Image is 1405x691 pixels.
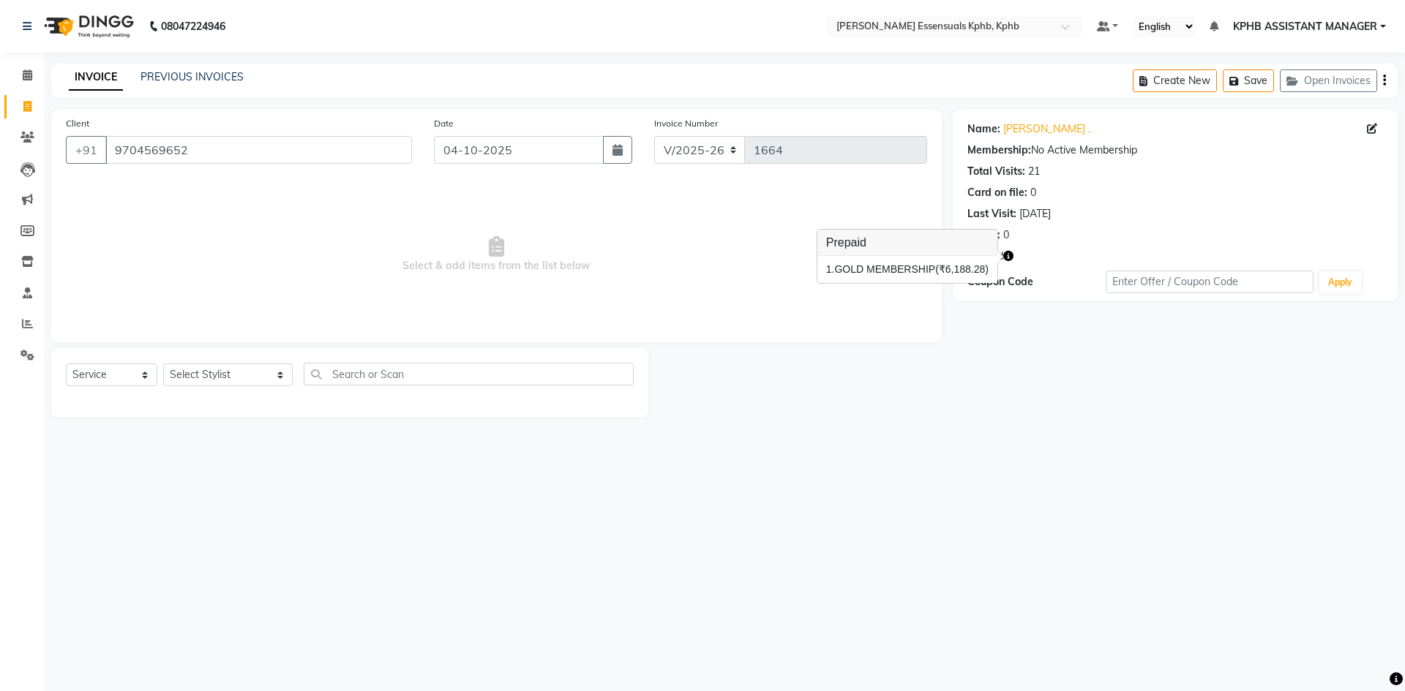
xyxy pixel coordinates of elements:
[1133,69,1217,92] button: Create New
[66,117,89,130] label: Client
[105,136,412,164] input: Search by Name/Mobile/Email/Code
[304,363,634,385] input: Search or Scan
[37,6,138,47] img: logo
[967,143,1031,158] div: Membership:
[1003,227,1009,243] div: 0
[967,121,1000,137] div: Name:
[654,117,718,130] label: Invoice Number
[826,262,989,277] div: GOLD MEMBERSHIP
[817,230,997,256] h3: Prepaid
[1030,185,1036,200] div: 0
[1319,271,1361,293] button: Apply
[66,136,107,164] button: +91
[1280,69,1377,92] button: Open Invoices
[967,274,1106,290] div: Coupon Code
[1106,271,1314,293] input: Enter Offer / Coupon Code
[967,185,1027,200] div: Card on file:
[1223,69,1274,92] button: Save
[935,263,989,275] span: (₹6,188.28)
[1019,206,1051,222] div: [DATE]
[967,206,1016,222] div: Last Visit:
[967,143,1383,158] div: No Active Membership
[434,117,454,130] label: Date
[1003,121,1090,137] a: [PERSON_NAME] .
[967,227,1000,243] div: Points:
[140,70,244,83] a: PREVIOUS INVOICES
[66,181,927,328] span: Select & add items from the list below
[1028,164,1040,179] div: 21
[967,164,1025,179] div: Total Visits:
[161,6,225,47] b: 08047224946
[69,64,123,91] a: INVOICE
[1233,19,1377,34] span: KPHB ASSISTANT MANAGER
[826,263,835,275] span: 1.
